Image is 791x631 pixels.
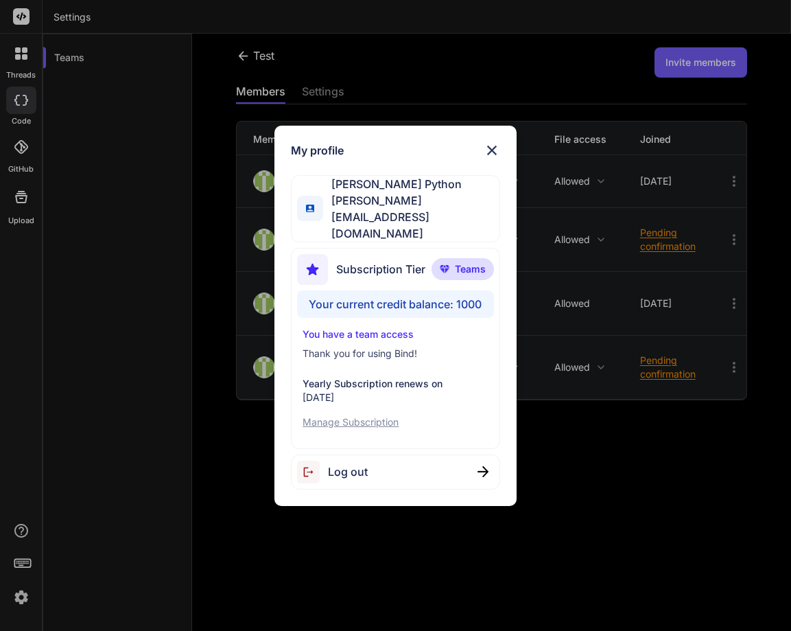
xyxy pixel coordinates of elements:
[484,142,500,159] img: close
[303,377,488,391] p: Yearly Subscription renews on
[303,391,488,404] p: [DATE]
[306,205,314,212] img: profile
[303,347,488,360] p: Thank you for using Bind!
[455,262,486,276] span: Teams
[297,254,328,285] img: subscription
[440,265,449,273] img: premium
[323,176,499,192] span: [PERSON_NAME] Python
[323,192,499,242] span: [PERSON_NAME][EMAIL_ADDRESS][DOMAIN_NAME]
[336,261,425,277] span: Subscription Tier
[303,415,488,429] p: Manage Subscription
[297,461,328,483] img: logout
[291,142,344,159] h1: My profile
[477,466,488,477] img: close
[297,290,493,318] div: Your current credit balance: 1000
[328,463,368,480] span: Log out
[303,328,488,341] p: You have a team access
